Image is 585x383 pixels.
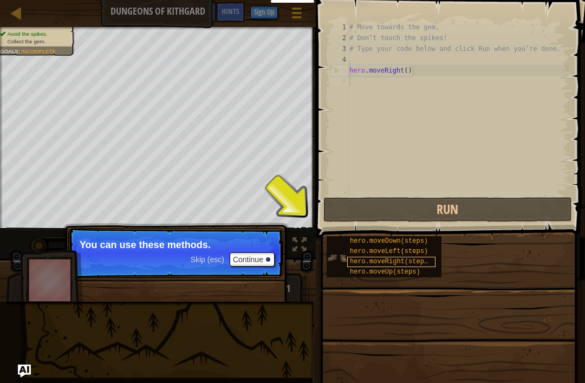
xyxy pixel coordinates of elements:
span: hero.moveDown(steps) [350,237,428,245]
span: hero.moveRight(steps) [350,258,432,265]
span: Collect the gem. [7,38,45,44]
button: Run [323,197,572,222]
div: 2 [331,33,349,43]
div: 6 [331,76,349,87]
span: : [18,48,21,54]
span: hero.moveLeft(steps) [350,248,428,255]
span: Ask AI [192,6,211,16]
p: You can use these methods. [80,239,272,250]
span: hero.moveUp(steps) [350,268,420,276]
span: Skip (esc) [191,255,224,264]
button: Ask AI [18,365,31,378]
div: 5 [331,65,349,76]
span: Avoid the spikes. [7,31,47,37]
button: Show game menu [283,2,310,28]
button: Sign Up [250,6,278,19]
span: Incomplete [21,48,56,54]
img: portrait.png [327,248,347,268]
div: 1 [331,22,349,33]
div: 3 [331,43,349,54]
div: 4 [331,54,349,65]
button: Continue [230,252,275,267]
button: Ask AI [187,2,216,22]
span: Hints [222,6,239,16]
